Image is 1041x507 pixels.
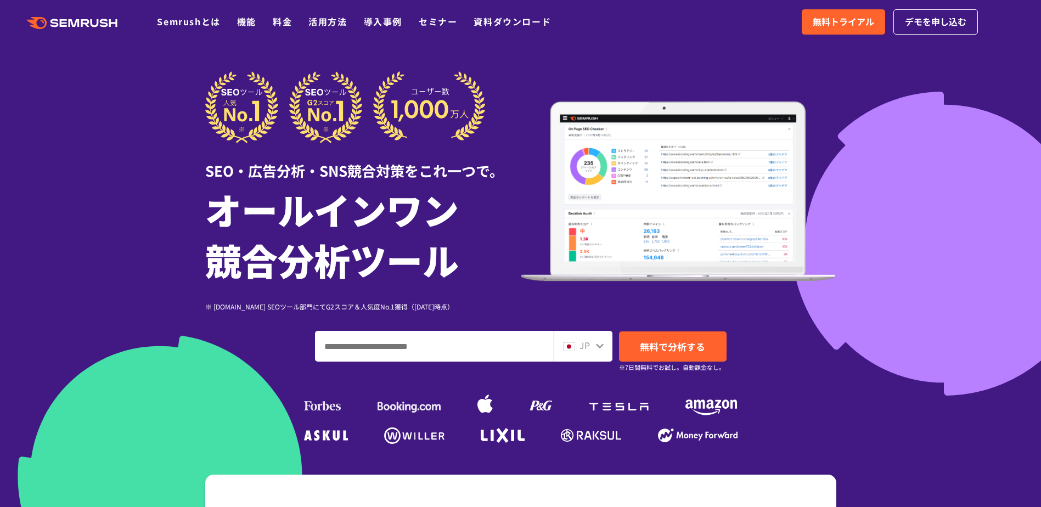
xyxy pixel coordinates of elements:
[419,15,457,28] a: セミナー
[893,9,978,35] a: デモを申し込む
[364,15,402,28] a: 導入事例
[619,331,727,362] a: 無料で分析する
[273,15,292,28] a: 料金
[474,15,551,28] a: 資料ダウンロード
[640,340,705,353] span: 無料で分析する
[205,301,521,312] div: ※ [DOMAIN_NAME] SEOツール部門にてG2スコア＆人気度No.1獲得（[DATE]時点）
[205,184,521,285] h1: オールインワン 競合分析ツール
[205,143,521,181] div: SEO・広告分析・SNS競合対策をこれ一つで。
[316,331,553,361] input: ドメイン、キーワードまたはURLを入力してください
[802,9,885,35] a: 無料トライアル
[579,339,590,352] span: JP
[157,15,220,28] a: Semrushとは
[905,15,966,29] span: デモを申し込む
[308,15,347,28] a: 活用方法
[619,362,725,373] small: ※7日間無料でお試し。自動課金なし。
[237,15,256,28] a: 機能
[813,15,874,29] span: 無料トライアル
